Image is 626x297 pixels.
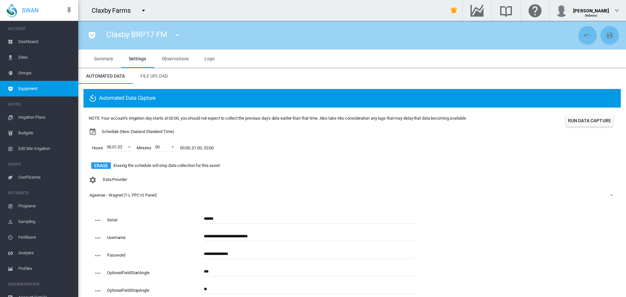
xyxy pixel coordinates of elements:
div: [PERSON_NAME] [573,5,609,11]
md-icon: icon-menu-down [140,7,147,14]
span: File Upload [141,73,168,79]
span: Edit Site Irrigation [18,141,73,156]
label: OptionalFieldStartAngle [107,270,150,275]
label: Password [107,253,125,258]
button: icon-menu-down [137,4,150,17]
md-select: Configuration: Agsense - Wagnet (T-L PPC III Panel) [89,190,616,200]
md-icon: icon-dots-horizontal [94,252,102,260]
div: 02 [118,144,122,150]
span: CROPS [8,159,73,170]
span: Claxby BRP17 FM [106,30,167,39]
md-icon: icon-dots-horizontal [94,269,102,277]
span: Equipment [18,81,73,97]
md-icon: icon-calendar-clock [89,128,97,136]
md-icon: icon-cog [89,176,97,184]
span: Groups [18,65,73,81]
button: Run Data Capture [566,115,613,126]
div: 00 [155,144,160,149]
span: Sampling [18,214,73,230]
button: icon-pocket [85,29,98,42]
md-icon: icon-bell-ring [450,7,458,14]
img: SWAN-Landscape-Logo-Colour-drop.png [7,4,17,17]
span: SWAN [22,6,39,14]
span: Budgets [18,125,73,141]
md-icon: Search the knowledge base [498,7,514,14]
button: Save Changes [601,26,619,44]
button: icon-menu-down [171,29,184,42]
label: OptionalFieldStopAngle [107,288,149,293]
md-icon: Go to the Data Hub [469,7,485,14]
button: Cancel Changes [578,26,597,44]
md-icon: icon-pocket [88,31,96,39]
span: Dashboard [18,34,73,50]
span: Erasing the schedule will stop data collection for this asset [113,163,220,169]
span: Minutes [133,142,155,154]
md-icon: Click here for help [527,7,543,14]
span: Automated Data Capture [89,95,156,102]
span: (Admin) [585,14,598,17]
md-icon: icon-undo [584,31,591,39]
span: Coefficients [18,170,73,185]
span: Schedule (New Zealand Standard Time) [102,129,174,135]
md-icon: icon-dots-horizontal [94,216,102,224]
md-icon: icon-chevron-down [613,7,621,14]
span: Logs [204,56,215,61]
span: , , [107,144,122,150]
span: ACCOUNT [8,23,73,34]
span: Fertilisers [18,230,73,245]
button: Erase [91,162,111,169]
span: Observations [162,56,189,61]
span: Hours [89,142,106,154]
span: WATER [8,99,73,110]
span: Summary [94,56,113,61]
span: Irrigation Plans [18,110,73,125]
md-icon: icon-content-save [606,31,614,39]
label: Username [107,235,126,240]
span: Programs [18,198,73,214]
md-icon: icon-dots-horizontal [94,234,102,242]
span: Profiles [18,261,73,276]
div: 00 [107,144,112,150]
span: ADMINISTRATION [8,279,73,290]
span: Automated Data [86,73,125,79]
span: Settings [129,56,146,61]
div: Claxby Farms [92,6,137,15]
span: Analytes [18,245,73,261]
md-icon: icon-dots-horizontal [94,287,102,295]
md-icon: icon-pin [65,7,73,14]
md-icon: icon-menu-down [173,31,181,39]
button: icon-bell-ring [447,4,460,17]
div: Agsense - Wagnet (T-L PPC III Panel) [89,193,157,198]
span: Sites [18,50,73,65]
span: NUTRIENTS [8,188,73,198]
span: 00:00, 01:00, 02:00 [177,142,217,154]
md-icon: icon-camera-timer [89,95,99,102]
div: NOTE: Your account's irrigation day starts at 00:00, you should not expect to collect the previou... [89,115,467,121]
span: Data Provider [103,177,127,182]
div: 01 [112,144,117,150]
label: Serial [107,217,117,222]
img: profile.jpg [555,4,568,17]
